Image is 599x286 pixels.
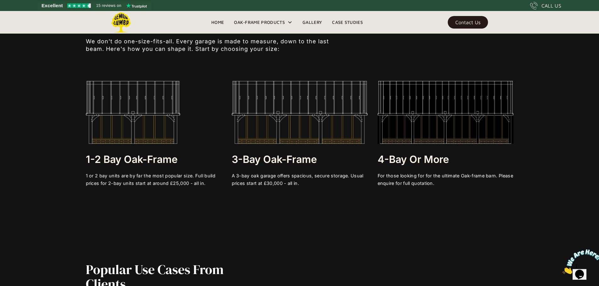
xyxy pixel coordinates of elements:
[206,18,229,27] a: Home
[3,3,5,8] span: 1
[86,38,337,53] p: We don’t do one-size-fits-all. Every garage is made to measure, down to the last beam. Here's how...
[297,18,327,27] a: Gallery
[541,2,561,9] div: CALL US
[448,16,488,29] a: Contact Us
[38,1,151,10] a: See Lemon Lumba reviews on Trustpilot
[86,172,222,187] div: 1 or 2 bay units are by far the most popular size. Full build prices for 2-bay units start at aro...
[67,3,91,8] img: Trustpilot 4.5 stars
[232,153,368,166] h3: 3-bay Oak-frame
[229,11,297,34] div: Oak-Frame Products
[232,81,368,187] a: 3-bay Oak-frameA 3-bay oak garage offers spacious, secure storage. Usual prices start at £30,000 ...
[530,2,561,9] a: CALL US
[234,19,285,26] div: Oak-Frame Products
[232,172,368,187] div: A 3-bay oak garage offers spacious, secure storage. Usual prices start at £30,000 - all in.
[126,3,147,8] img: Trustpilot logo
[560,247,599,277] iframe: chat widget
[327,18,368,27] a: Case Studies
[378,172,513,187] div: For those looking for for the ultimate Oak-frame barn. Please enquire for full quotation.
[3,3,42,27] img: Chat attention grabber
[42,2,63,9] span: Excellent
[455,20,480,24] div: Contact Us
[96,2,121,9] span: 15 reviews on
[378,153,513,166] h3: 4-bay or More
[378,81,513,187] a: 4-bay or MoreFor those looking for for the ultimate Oak-frame barn. Please enquire for full quota...
[86,153,222,166] h3: 1-2 bay Oak-frame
